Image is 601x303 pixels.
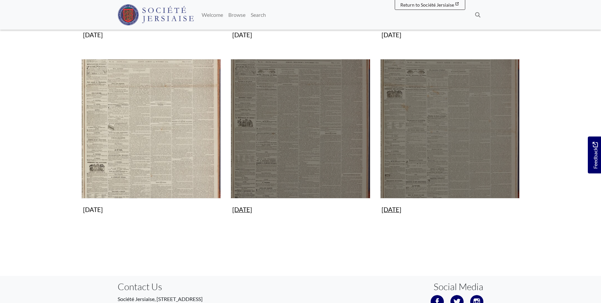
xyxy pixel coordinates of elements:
[118,3,194,27] a: Société Jersiaise logo
[118,4,194,25] img: Société Jersiaise
[591,142,599,168] span: Feedback
[118,281,296,292] h3: Contact Us
[226,8,248,21] a: Browse
[81,59,221,198] img: October 1859
[231,59,370,216] a: November 1859 [DATE]
[380,59,520,216] a: December 1859 [DATE]
[248,8,269,21] a: Search
[400,2,454,8] span: Return to Société Jersiaise
[81,59,221,216] a: October 1859 [DATE]
[375,59,525,226] div: Subcollection
[226,59,375,226] div: Subcollection
[199,8,226,21] a: Welcome
[588,136,601,173] a: Would you like to provide feedback?
[434,281,483,292] h3: Social Media
[231,59,370,198] img: November 1859
[118,295,296,303] p: Société Jersiaise, [STREET_ADDRESS]
[380,59,520,198] img: December 1859
[76,59,226,226] div: Subcollection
